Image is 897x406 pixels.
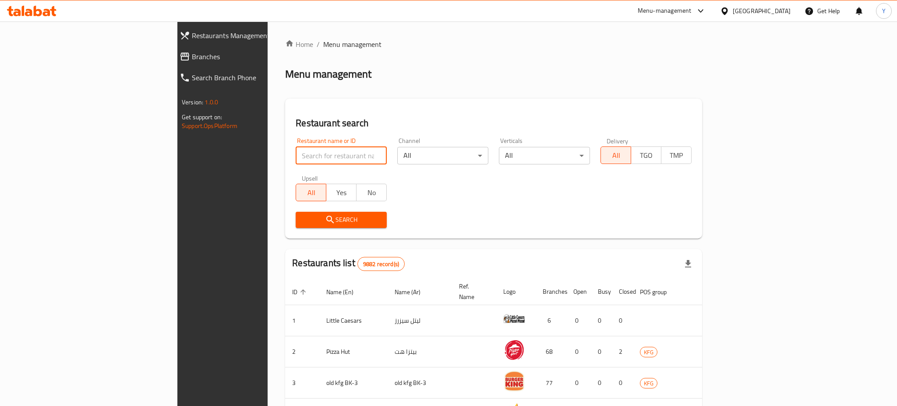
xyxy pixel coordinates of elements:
[397,147,488,164] div: All
[319,336,388,367] td: Pizza Hut
[173,67,327,88] a: Search Branch Phone
[635,149,658,162] span: TGO
[612,336,633,367] td: 2
[503,339,525,361] img: Pizza Hut
[292,256,405,271] h2: Restaurants list
[496,278,536,305] th: Logo
[536,305,566,336] td: 6
[591,336,612,367] td: 0
[388,367,452,399] td: old kfg BK-3
[640,287,678,297] span: POS group
[296,147,387,164] input: Search for restaurant name or ID..
[292,287,309,297] span: ID
[631,146,661,164] button: TGO
[173,25,327,46] a: Restaurants Management
[882,6,886,16] span: Y
[536,336,566,367] td: 68
[173,46,327,67] a: Branches
[285,67,371,81] h2: Menu management
[640,347,657,357] span: KFG
[459,281,486,302] span: Ref. Name
[612,305,633,336] td: 0
[285,39,702,50] nav: breadcrumb
[566,278,591,305] th: Open
[205,96,218,108] span: 1.0.0
[303,214,380,225] span: Search
[357,257,405,271] div: Total records count
[607,138,629,144] label: Delivery
[638,6,692,16] div: Menu-management
[536,367,566,399] td: 77
[356,184,387,201] button: No
[296,117,692,130] h2: Restaurant search
[388,336,452,367] td: بيتزا هت
[591,305,612,336] td: 0
[358,260,404,268] span: 9882 record(s)
[388,305,452,336] td: ليتل سيزرز
[503,308,525,330] img: Little Caesars
[296,212,387,228] button: Search
[192,51,320,62] span: Branches
[665,149,688,162] span: TMP
[503,370,525,392] img: old kfg BK-3
[296,184,326,201] button: All
[612,278,633,305] th: Closed
[640,378,657,388] span: KFG
[566,336,591,367] td: 0
[536,278,566,305] th: Branches
[591,278,612,305] th: Busy
[360,186,383,199] span: No
[566,367,591,399] td: 0
[326,287,365,297] span: Name (En)
[661,146,692,164] button: TMP
[300,186,323,199] span: All
[600,146,631,164] button: All
[395,287,432,297] span: Name (Ar)
[330,186,353,199] span: Yes
[612,367,633,399] td: 0
[323,39,381,50] span: Menu management
[319,305,388,336] td: Little Caesars
[192,72,320,83] span: Search Branch Phone
[326,184,357,201] button: Yes
[182,120,237,132] a: Support.OpsPlatform
[733,6,791,16] div: [GEOGRAPHIC_DATA]
[604,149,628,162] span: All
[591,367,612,399] td: 0
[499,147,590,164] div: All
[302,175,318,181] label: Upsell
[678,253,699,274] div: Export file
[182,96,203,108] span: Version:
[319,367,388,399] td: old kfg BK-3
[182,111,222,123] span: Get support on:
[192,30,320,41] span: Restaurants Management
[566,305,591,336] td: 0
